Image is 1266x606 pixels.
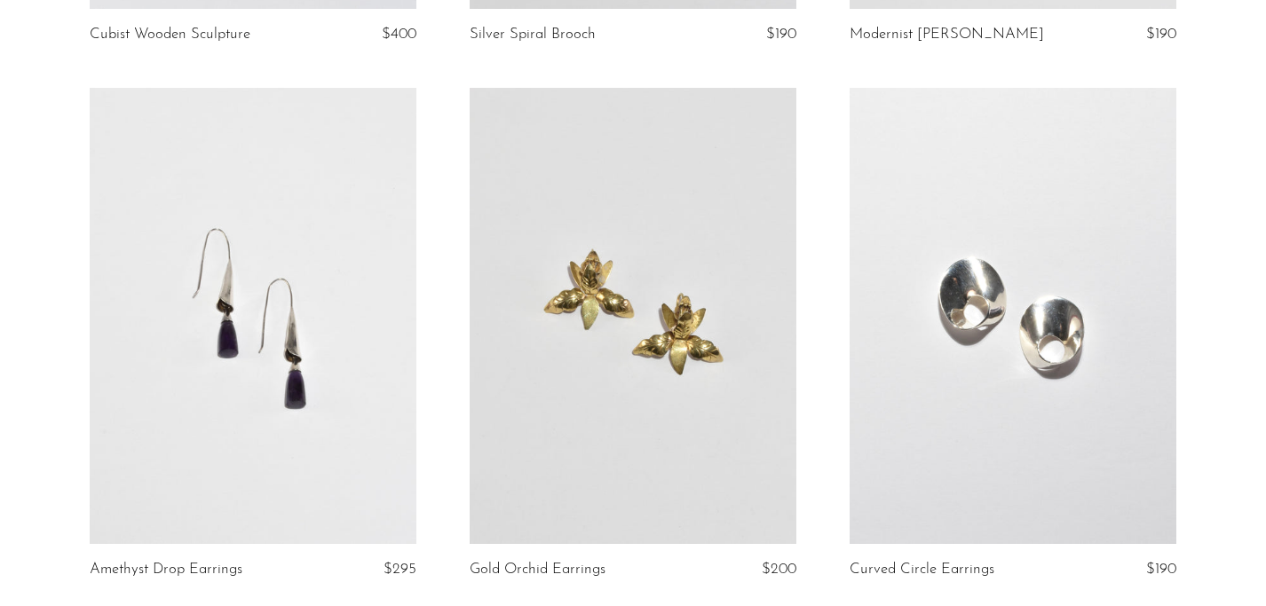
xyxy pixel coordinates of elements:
a: Gold Orchid Earrings [470,562,605,578]
span: $295 [384,562,416,577]
span: $200 [762,562,796,577]
span: $190 [1146,27,1176,42]
a: Silver Spiral Brooch [470,27,596,43]
a: Cubist Wooden Sculpture [90,27,250,43]
a: Modernist [PERSON_NAME] [850,27,1044,43]
a: Curved Circle Earrings [850,562,994,578]
span: $190 [1146,562,1176,577]
span: $190 [766,27,796,42]
a: Amethyst Drop Earrings [90,562,242,578]
span: $400 [382,27,416,42]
